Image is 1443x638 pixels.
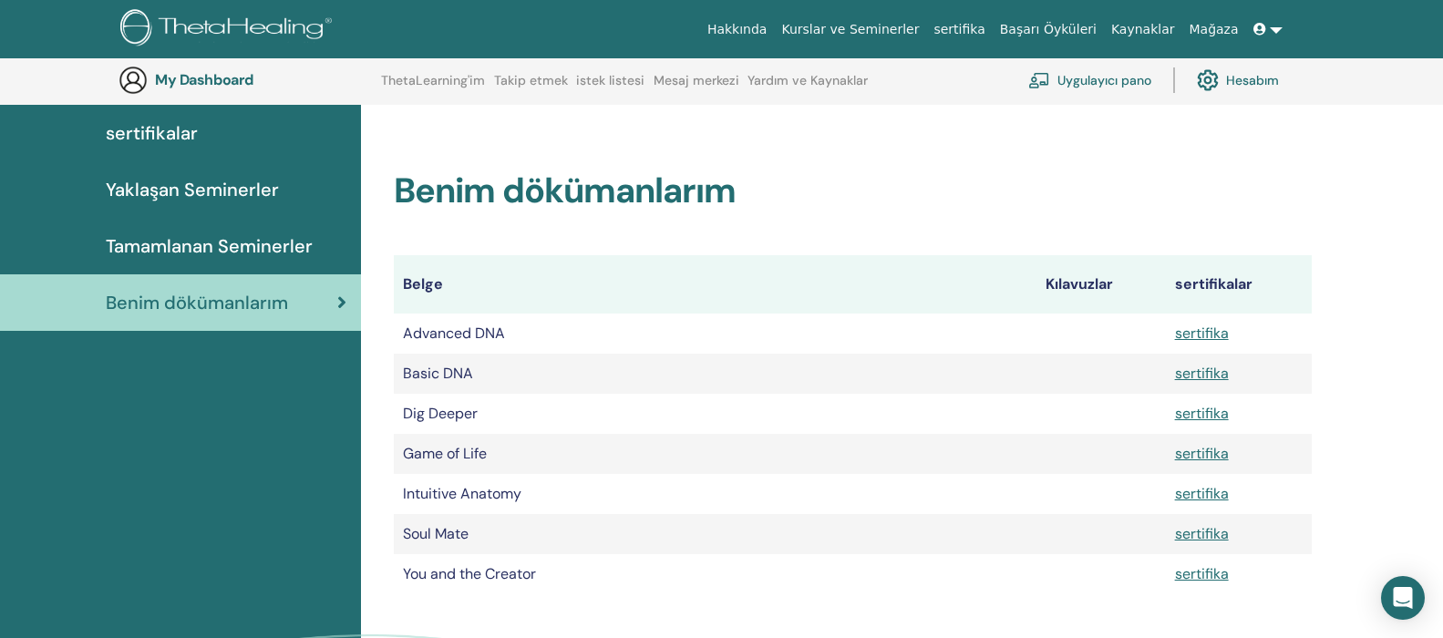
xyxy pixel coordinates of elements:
a: sertifika [1175,404,1229,423]
a: sertifika [1175,324,1229,343]
td: Game of Life [394,434,1036,474]
td: Basic DNA [394,354,1036,394]
img: generic-user-icon.jpg [119,66,148,95]
a: Mesaj merkezi [654,73,739,102]
a: Kurslar ve Seminerler [774,13,926,46]
a: Takip etmek [494,73,568,102]
a: sertifika [1175,564,1229,583]
a: Hesabım [1197,60,1279,100]
a: sertifika [1175,524,1229,543]
a: Mağaza [1181,13,1245,46]
span: Tamamlanan Seminerler [106,232,313,260]
th: Belge [394,255,1036,314]
a: sertifika [1175,484,1229,503]
img: chalkboard-teacher.svg [1028,72,1050,88]
div: Open Intercom Messenger [1381,576,1425,620]
th: Kılavuzlar [1036,255,1166,314]
a: sertifika [1175,364,1229,383]
span: Benim dökümanlarım [106,289,288,316]
td: Dig Deeper [394,394,1036,434]
a: Yardım ve Kaynaklar [747,73,868,102]
a: Başarı Öyküleri [993,13,1104,46]
img: cog.svg [1197,65,1219,96]
td: Soul Mate [394,514,1036,554]
span: Yaklaşan Seminerler [106,176,279,203]
th: sertifikalar [1166,255,1312,314]
td: Advanced DNA [394,314,1036,354]
td: You and the Creator [394,554,1036,594]
a: Hakkında [700,13,775,46]
a: istek listesi [576,73,644,102]
a: Uygulayıcı pano [1028,60,1151,100]
a: ThetaLearning'im [381,73,485,102]
a: sertifika [926,13,992,46]
h3: My Dashboard [155,71,337,88]
img: logo.png [120,9,338,50]
td: Intuitive Anatomy [394,474,1036,514]
h2: Benim dökümanlarım [394,170,1312,212]
span: sertifikalar [106,119,198,147]
a: sertifika [1175,444,1229,463]
a: Kaynaklar [1104,13,1182,46]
